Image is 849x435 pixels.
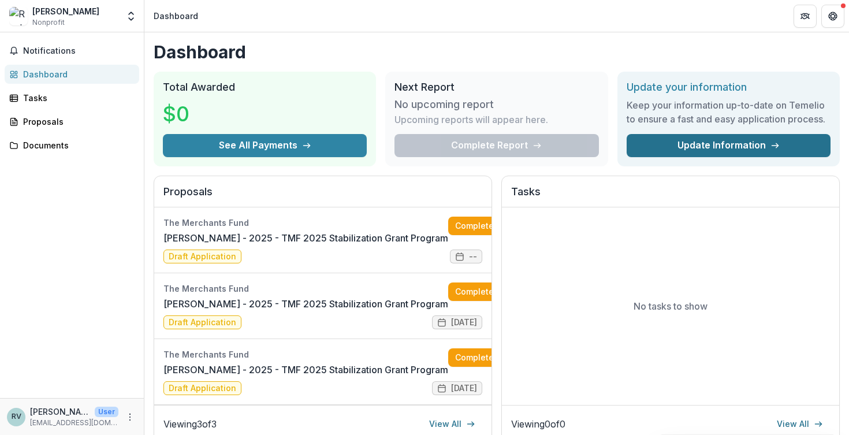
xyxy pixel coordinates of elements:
h2: Update your information [627,81,831,94]
div: [PERSON_NAME] [32,5,99,17]
a: Complete [448,282,515,301]
div: Dashboard [23,68,130,80]
p: Viewing 3 of 3 [163,417,217,431]
a: Dashboard [5,65,139,84]
div: Dashboard [154,10,198,22]
h3: $0 [163,98,250,129]
a: View All [770,415,830,433]
a: [PERSON_NAME] - 2025 - TMF 2025 Stabilization Grant Program [163,231,448,245]
div: Proposals [23,116,130,128]
p: User [95,407,118,417]
span: Notifications [23,46,135,56]
a: [PERSON_NAME] - 2025 - TMF 2025 Stabilization Grant Program [163,363,448,377]
h1: Dashboard [154,42,840,62]
div: Tasks [23,92,130,104]
p: Viewing 0 of 0 [511,417,565,431]
h3: No upcoming report [394,98,494,111]
h3: Keep your information up-to-date on Temelio to ensure a fast and easy application process. [627,98,831,126]
p: [EMAIL_ADDRESS][DOMAIN_NAME] [30,418,118,428]
h2: Next Report [394,81,598,94]
a: Update Information [627,134,831,157]
a: Tasks [5,88,139,107]
h2: Proposals [163,185,482,207]
div: Rachael Viscidy [12,413,21,421]
button: Get Help [821,5,844,28]
a: Complete [448,348,515,367]
p: Upcoming reports will appear here. [394,113,548,127]
button: Partners [794,5,817,28]
nav: breadcrumb [149,8,203,24]
a: View All [422,415,482,433]
span: Nonprofit [32,17,65,28]
a: Proposals [5,112,139,131]
button: More [123,410,137,424]
p: [PERSON_NAME] [30,406,90,418]
button: Notifications [5,42,139,60]
a: [PERSON_NAME] - 2025 - TMF 2025 Stabilization Grant Program [163,297,448,311]
h2: Total Awarded [163,81,367,94]
button: Open entity switcher [123,5,139,28]
button: See All Payments [163,134,367,157]
h2: Tasks [511,185,830,207]
p: No tasks to show [634,299,707,313]
a: Complete [448,217,515,235]
a: Documents [5,136,139,155]
img: Rachael Viscidy [9,7,28,25]
div: Documents [23,139,130,151]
